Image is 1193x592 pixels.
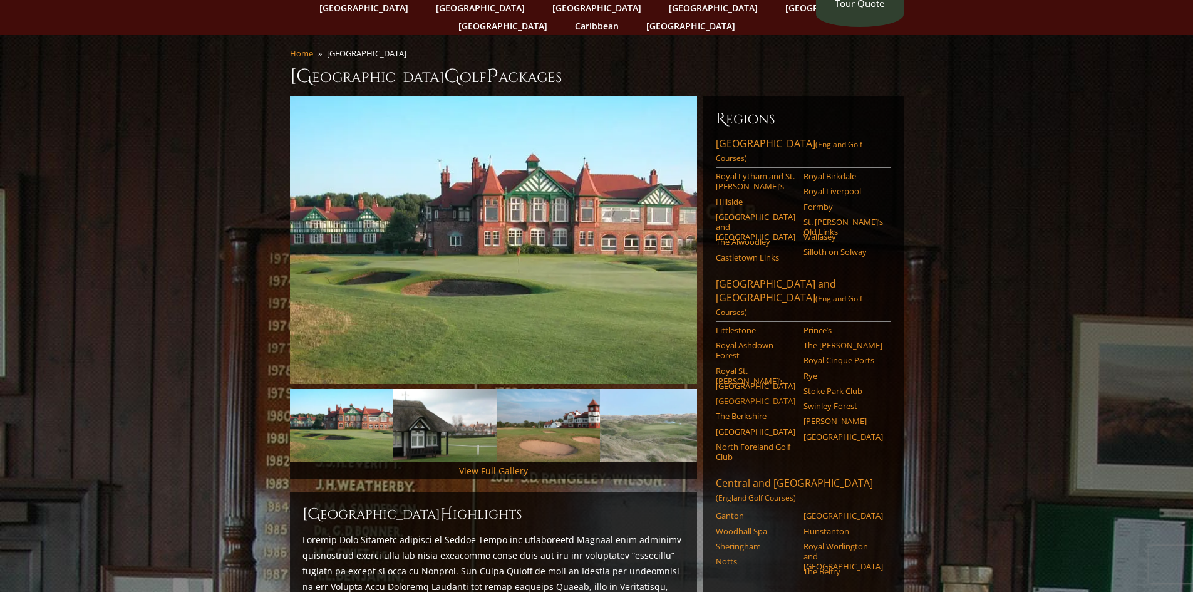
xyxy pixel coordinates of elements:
span: (England Golf Courses) [716,293,862,318]
a: Formby [803,202,883,212]
span: H [440,504,453,524]
a: Woodhall Spa [716,526,795,536]
a: [GEOGRAPHIC_DATA] [803,432,883,442]
a: [GEOGRAPHIC_DATA] and [GEOGRAPHIC_DATA] [716,212,795,242]
a: Caribbean [569,17,625,35]
a: [GEOGRAPHIC_DATA](England Golf Courses) [716,137,891,168]
a: Hillside [716,197,795,207]
a: Rye [803,371,883,381]
a: Swinley Forest [803,401,883,411]
a: Royal Ashdown Forest [716,340,795,361]
a: Littlestone [716,325,795,335]
span: (England Golf Courses) [716,492,796,503]
a: [GEOGRAPHIC_DATA] [640,17,741,35]
a: [GEOGRAPHIC_DATA] [716,381,795,391]
a: Silloth on Solway [803,247,883,257]
h2: [GEOGRAPHIC_DATA] ighlights [302,504,684,524]
a: St. [PERSON_NAME]’s Old Links [803,217,883,237]
a: [GEOGRAPHIC_DATA] [716,427,795,437]
a: [PERSON_NAME] [803,416,883,426]
a: The Alwoodley [716,237,795,247]
a: Notts [716,556,795,566]
a: Royal St. [PERSON_NAME]’s [716,366,795,387]
span: (England Golf Courses) [716,139,862,164]
a: Royal Birkdale [803,171,883,181]
a: The Belfry [803,566,883,576]
a: Royal Liverpool [803,186,883,196]
a: [GEOGRAPHIC_DATA] and [GEOGRAPHIC_DATA](England Golf Courses) [716,277,891,322]
a: Castletown Links [716,252,795,262]
a: Royal Cinque Ports [803,355,883,365]
a: Royal Lytham and St. [PERSON_NAME]’s [716,171,795,192]
a: Central and [GEOGRAPHIC_DATA](England Golf Courses) [716,476,891,507]
a: The [PERSON_NAME] [803,340,883,350]
span: G [444,64,460,89]
a: The Berkshire [716,411,795,421]
a: [GEOGRAPHIC_DATA] [716,396,795,406]
a: Prince’s [803,325,883,335]
a: Stoke Park Club [803,386,883,396]
a: [GEOGRAPHIC_DATA] [452,17,554,35]
a: Sheringham [716,541,795,551]
a: Hunstanton [803,526,883,536]
a: Ganton [716,511,795,521]
h1: [GEOGRAPHIC_DATA] olf ackages [290,64,904,89]
span: P [487,64,498,89]
a: [GEOGRAPHIC_DATA] [803,511,883,521]
a: View Full Gallery [459,465,528,477]
a: Wallasey [803,232,883,242]
a: North Foreland Golf Club [716,442,795,462]
a: Royal Worlington and [GEOGRAPHIC_DATA] [803,541,883,572]
a: Home [290,48,313,59]
h6: Regions [716,109,891,129]
li: [GEOGRAPHIC_DATA] [327,48,411,59]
